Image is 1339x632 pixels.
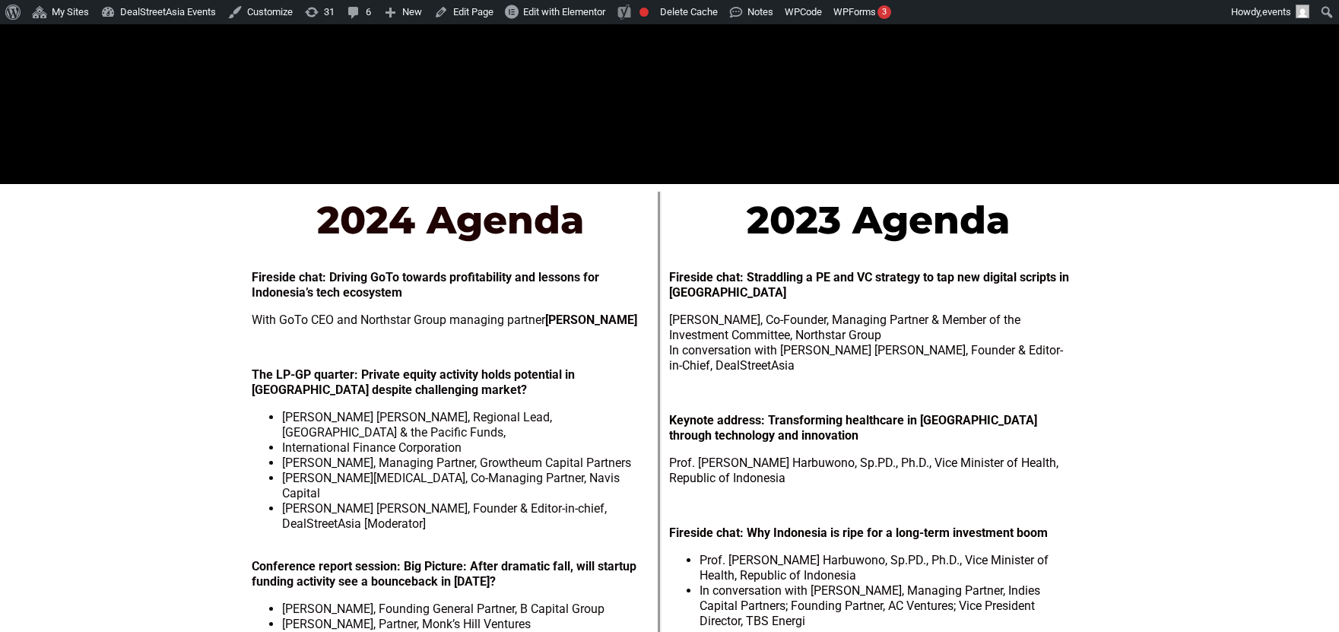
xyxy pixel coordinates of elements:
p: 2023 Agenda [648,192,1109,249]
b: The LP-GP quarter: Private equity activity holds potential in [GEOGRAPHIC_DATA] despite challengi... [252,367,575,397]
li: [PERSON_NAME], Founding General Partner, B Capital Group [282,602,651,617]
p: 2024 Agenda [230,192,672,249]
b: [PERSON_NAME] [545,313,637,327]
li: International Finance Corporation [282,440,651,456]
li: [PERSON_NAME] [PERSON_NAME], Founder & Editor-in-chief, DealStreetAsia [Moderator] [282,501,651,532]
li: [PERSON_NAME], Managing Partner, Growtheum Capital Partners [282,456,651,471]
div: Focus keyphrase not set [639,8,649,17]
span: events [1262,6,1291,17]
div: 3 [877,5,891,19]
li: Prof. [PERSON_NAME] Harbuwono, Sp.PD., Ph.D., Vice Minister of Health, Republic of Indonesia [700,553,1074,583]
p: With GoTo CEO and Northstar Group managing partner [252,313,651,328]
p: Prof. [PERSON_NAME] Harbuwono, Sp.PD., Ph.D., Vice Minister of Health, Republic of Indonesia [669,456,1074,486]
li: [PERSON_NAME][MEDICAL_DATA], Co-Managing Partner, Navis Capital [282,471,651,501]
b: Conference report session: Big Picture: After dramatic fall, will startup funding activity see a ... [252,559,636,589]
b: Fireside chat: Why Indonesia is ripe for a long-term investment boom [669,526,1048,540]
span: Edit with Elementor [523,6,605,17]
p: [PERSON_NAME], Co-Founder, Managing Partner & Member of the Investment Committee, Northstar Group... [669,313,1074,373]
strong: Keynote address: Transforming healthcare in [GEOGRAPHIC_DATA] through technology and innovation [669,413,1037,443]
li: [PERSON_NAME] [PERSON_NAME], Regional Lead, [GEOGRAPHIC_DATA] & the Pacific Funds, [282,410,651,440]
li: In conversation with [PERSON_NAME], Managing Partner, Indies Capital Partners; Founding Partner, ... [700,583,1074,629]
b: Fireside chat: Driving GoTo towards profitability and lessons for Indonesia’s tech ecosystem [252,270,599,300]
b: Fireside chat: Straddling a PE and VC strategy to tap new digital scripts in [GEOGRAPHIC_DATA] [669,270,1069,300]
li: [PERSON_NAME], Partner, Monk’s Hill Ventures [282,617,651,632]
